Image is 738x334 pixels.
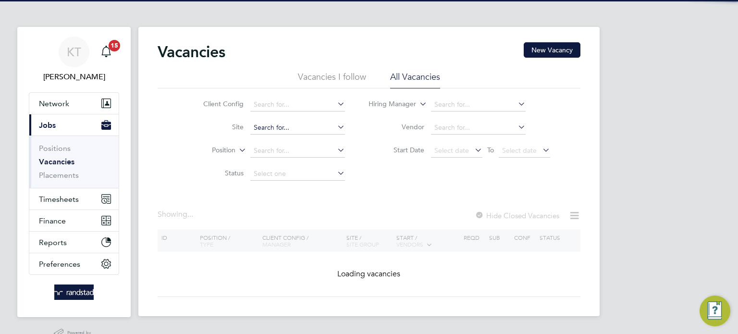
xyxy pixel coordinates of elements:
button: Reports [29,232,119,253]
span: Finance [39,216,66,225]
input: Search for... [431,121,526,135]
span: 15 [109,40,120,51]
img: randstad-logo-retina.png [54,285,94,300]
span: Preferences [39,260,80,269]
button: Network [29,93,119,114]
span: ... [187,210,193,219]
label: Client Config [188,99,244,108]
span: Jobs [39,121,56,130]
a: Go to home page [29,285,119,300]
label: Site [188,123,244,131]
button: Timesheets [29,188,119,210]
h2: Vacancies [158,42,225,62]
button: Engage Resource Center [700,296,730,326]
input: Search for... [250,121,345,135]
button: Jobs [29,114,119,136]
input: Search for... [250,98,345,111]
a: Vacancies [39,157,74,166]
a: 15 [97,37,116,67]
input: Search for... [250,144,345,158]
span: KT [67,46,81,58]
li: All Vacancies [390,71,440,88]
li: Vacancies I follow [298,71,366,88]
a: Placements [39,171,79,180]
button: Preferences [29,253,119,274]
a: KT[PERSON_NAME] [29,37,119,83]
span: Select date [502,146,537,155]
span: Network [39,99,69,108]
label: Position [180,146,235,155]
button: New Vacancy [524,42,580,58]
span: Timesheets [39,195,79,204]
span: Kieran Trotter [29,71,119,83]
span: To [484,144,497,156]
label: Vendor [369,123,424,131]
label: Hiring Manager [361,99,416,109]
label: Start Date [369,146,424,154]
button: Finance [29,210,119,231]
label: Hide Closed Vacancies [475,211,559,220]
div: Jobs [29,136,119,188]
nav: Main navigation [17,27,131,317]
label: Status [188,169,244,177]
input: Search for... [431,98,526,111]
span: Select date [434,146,469,155]
input: Select one [250,167,345,181]
div: Showing [158,210,195,220]
span: Reports [39,238,67,247]
a: Positions [39,144,71,153]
